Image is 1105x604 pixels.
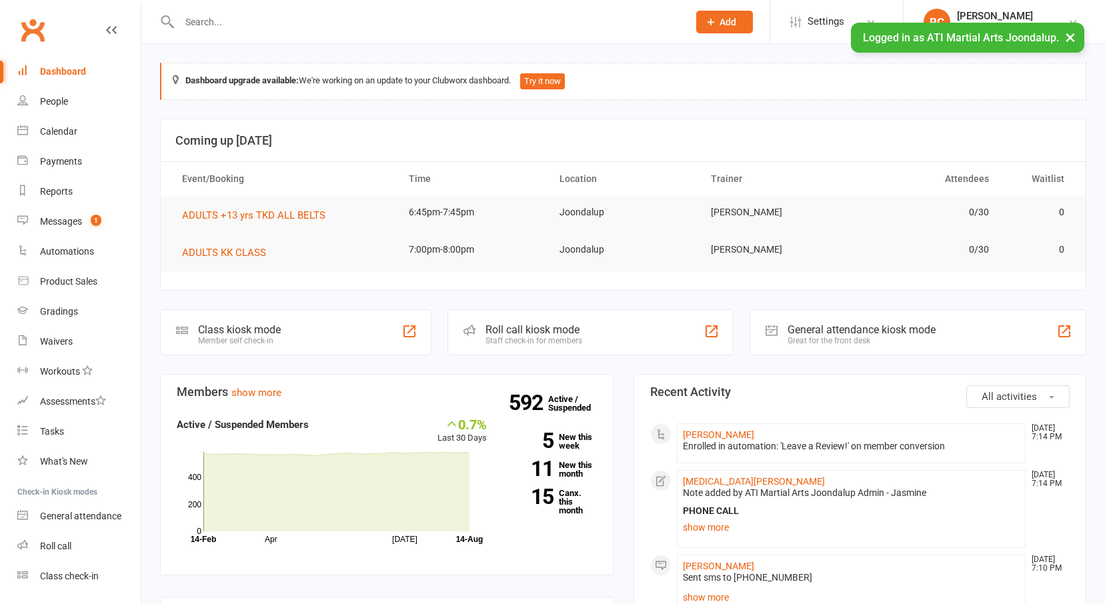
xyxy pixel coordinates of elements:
a: Roll call [17,531,141,561]
strong: 11 [507,459,554,479]
a: Assessments [17,387,141,417]
h3: Recent Activity [650,385,1070,399]
div: [PERSON_NAME] [957,10,1068,22]
div: Roll call [40,541,71,551]
div: General attendance kiosk mode [788,323,936,336]
div: Tasks [40,426,64,437]
div: Staff check-in for members [485,336,582,345]
a: Waivers [17,327,141,357]
a: 15Canx. this month [507,489,597,515]
a: Automations [17,237,141,267]
span: Logged in as ATI Martial Arts Joondalup. [863,31,1059,44]
a: 11New this month [507,461,597,478]
th: Waitlist [1001,162,1076,196]
a: Class kiosk mode [17,561,141,591]
div: Great for the front desk [788,336,936,345]
div: Assessments [40,396,106,407]
a: show more [231,387,281,399]
div: People [40,96,68,107]
div: Gradings [40,306,78,317]
td: 7:00pm-8:00pm [397,234,548,265]
time: [DATE] 7:10 PM [1025,555,1069,573]
a: Dashboard [17,57,141,87]
div: Member self check-in [198,336,281,345]
th: Time [397,162,548,196]
div: Workouts [40,366,80,377]
a: Calendar [17,117,141,147]
a: Payments [17,147,141,177]
div: Payments [40,156,82,167]
strong: Dashboard upgrade available: [185,75,299,85]
span: 1 [91,215,101,226]
div: RC [924,9,950,35]
span: ADULTS +13 yrs TKD ALL BELTS [182,209,325,221]
a: Gradings [17,297,141,327]
div: ATI Martial Arts Joondalup [957,22,1068,34]
time: [DATE] 7:14 PM [1025,471,1069,488]
td: 0 [1001,234,1076,265]
span: ADULTS KK CLASS [182,247,266,259]
th: Location [547,162,699,196]
td: 0 [1001,197,1076,228]
div: Last 30 Days [437,417,487,445]
td: [PERSON_NAME] [699,197,850,228]
td: 0/30 [850,234,1001,265]
td: 0/30 [850,197,1001,228]
a: [MEDICAL_DATA][PERSON_NAME] [683,476,825,487]
div: We're working on an update to your Clubworx dashboard. [160,63,1086,100]
a: What's New [17,447,141,477]
div: Note added by ATI Martial Arts Joondalup Admin - Jasmine [683,487,1020,499]
span: Settings [808,7,844,37]
div: PHONE CALL [683,505,1020,517]
th: Event/Booking [170,162,397,196]
div: Calendar [40,126,77,137]
a: General attendance kiosk mode [17,501,141,531]
button: ADULTS +13 yrs TKD ALL BELTS [182,207,335,223]
span: Sent sms to [PHONE_NUMBER] [683,572,812,583]
div: What's New [40,456,88,467]
div: General attendance [40,511,121,521]
div: Messages [40,216,82,227]
span: Add [720,17,736,27]
div: 0.7% [437,417,487,431]
td: [PERSON_NAME] [699,234,850,265]
button: × [1058,23,1082,51]
a: Tasks [17,417,141,447]
a: [PERSON_NAME] [683,561,754,571]
h3: Coming up [DATE] [175,134,1071,147]
a: Reports [17,177,141,207]
button: ADULTS KK CLASS [182,245,275,261]
div: Dashboard [40,66,86,77]
strong: 592 [509,393,548,413]
button: All activities [966,385,1070,408]
a: 592Active / Suspended [548,385,607,422]
button: Add [696,11,753,33]
div: Product Sales [40,276,97,287]
input: Search... [175,13,679,31]
h3: Members [177,385,597,399]
div: Enrolled in automation: 'Leave a Review!' on member conversion [683,441,1020,452]
a: Workouts [17,357,141,387]
div: Class kiosk mode [198,323,281,336]
th: Attendees [850,162,1001,196]
td: Joondalup [547,197,699,228]
strong: 5 [507,431,554,451]
a: show more [683,518,1020,537]
div: Class check-in [40,571,99,581]
a: People [17,87,141,117]
a: Clubworx [16,13,49,47]
a: Messages 1 [17,207,141,237]
strong: Active / Suspended Members [177,419,309,431]
div: Roll call kiosk mode [485,323,582,336]
td: Joondalup [547,234,699,265]
div: Waivers [40,336,73,347]
div: Automations [40,246,94,257]
a: [PERSON_NAME] [683,429,754,440]
strong: 15 [507,487,554,507]
a: 5New this week [507,433,597,450]
time: [DATE] 7:14 PM [1025,424,1069,441]
div: Reports [40,186,73,197]
td: 6:45pm-7:45pm [397,197,548,228]
button: Try it now [520,73,565,89]
th: Trainer [699,162,850,196]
